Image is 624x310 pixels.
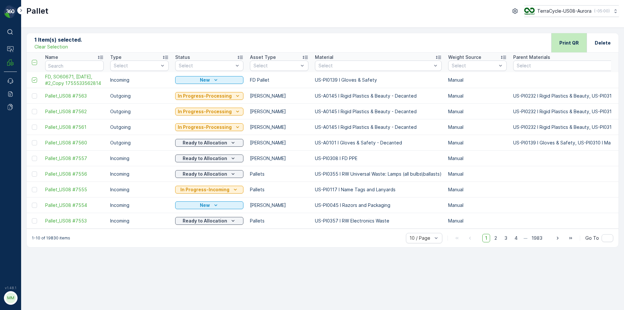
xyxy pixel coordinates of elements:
[247,213,312,229] td: Pallets
[45,171,104,177] a: Pallet_US08 #7556
[45,218,104,224] a: Pallet_US08 #7553
[445,88,510,104] td: Manual
[524,7,535,15] img: image_ci7OI47.png
[107,182,172,197] td: Incoming
[32,156,37,161] div: Toggle Row Selected
[107,197,172,213] td: Incoming
[107,104,172,119] td: Outgoing
[512,234,521,242] span: 4
[452,62,497,69] p: Select
[114,62,159,69] p: Select
[175,170,243,178] button: Ready to Allocation
[107,213,172,229] td: Incoming
[26,6,48,16] p: Pallet
[445,119,510,135] td: Manual
[200,77,210,83] p: New
[178,93,232,99] p: In Progress-Processing
[45,54,58,61] p: Name
[32,109,37,114] div: Toggle Row Selected
[247,72,312,88] td: FD Pallet
[513,54,550,61] p: Parent Materials
[4,286,17,290] span: v 1.48.1
[247,151,312,166] td: [PERSON_NAME]
[4,5,17,18] img: logo
[247,197,312,213] td: [PERSON_NAME]
[445,151,510,166] td: Manual
[253,62,298,69] p: Select
[445,166,510,182] td: Manual
[312,72,445,88] td: US-PI0139 I Gloves & Safety
[32,203,37,208] div: Toggle Row Selected
[107,135,172,151] td: Outgoing
[501,234,510,242] span: 3
[34,36,82,44] p: 1 Item(s) selected.
[110,54,122,61] p: Type
[312,119,445,135] td: US-A0145 I Rigid Plastics & Beauty - Decanted
[178,108,232,115] p: In Progress-Processing
[32,187,37,192] div: Toggle Row Selected
[183,155,227,162] p: Ready to Allocation
[32,77,37,83] div: Toggle Row Selected
[529,234,545,242] span: 1983
[312,88,445,104] td: US-A0145 I Rigid Plastics & Beauty - Decanted
[107,88,172,104] td: Outgoing
[445,213,510,229] td: Manual
[45,186,104,193] a: Pallet_US08 #7555
[247,88,312,104] td: [PERSON_NAME]
[175,139,243,147] button: Ready to Allocation
[45,108,104,115] a: Pallet_US08 #7562
[180,186,229,193] p: In Progress-Incoming
[312,135,445,151] td: US-A0101 I Gloves & Safety - Decanted
[250,54,276,61] p: Asset Type
[175,186,243,194] button: In Progress-Incoming
[45,140,104,146] a: Pallet_US08 #7560
[45,124,104,130] a: Pallet_US08 #7561
[45,93,104,99] a: Pallet_US08 #7563
[175,155,243,162] button: Ready to Allocation
[318,62,432,69] p: Select
[448,54,481,61] p: Weight Source
[585,235,599,241] span: Go To
[200,202,210,209] p: New
[32,171,37,177] div: Toggle Row Selected
[445,197,510,213] td: Manual
[175,76,243,84] button: New
[183,171,227,177] p: Ready to Allocation
[45,74,104,87] span: FD, SO60671, [DATE], #2_Copy 1755533562814
[45,74,104,87] a: FD, SO60671, 08/06/25, #2_Copy 1755533562814
[595,40,611,46] p: Delete
[315,54,333,61] p: Material
[45,202,104,209] a: Pallet_US08 #7554
[445,72,510,88] td: Manual
[312,104,445,119] td: US-A0145 I Rigid Plastics & Beauty - Decanted
[107,151,172,166] td: Incoming
[247,182,312,197] td: Pallets
[4,291,17,305] button: MM
[312,166,445,182] td: US-PI0355 I RW Universal Waste: Lamps (all bulbs\ballasts)
[445,182,510,197] td: Manual
[524,234,527,242] p: ...
[247,104,312,119] td: [PERSON_NAME]
[32,140,37,145] div: Toggle Row Selected
[312,182,445,197] td: US-PI0117 I Name Tags and Lanyards
[175,123,243,131] button: In Progress-Processing
[175,92,243,100] button: In Progress-Processing
[32,236,70,241] p: 1-10 of 19830 items
[482,234,490,242] span: 1
[183,140,227,146] p: Ready to Allocation
[107,166,172,182] td: Incoming
[312,213,445,229] td: US-PI0357 I RW Electronics Waste
[247,135,312,151] td: [PERSON_NAME]
[247,119,312,135] td: [PERSON_NAME]
[491,234,500,242] span: 2
[445,135,510,151] td: Manual
[175,201,243,209] button: New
